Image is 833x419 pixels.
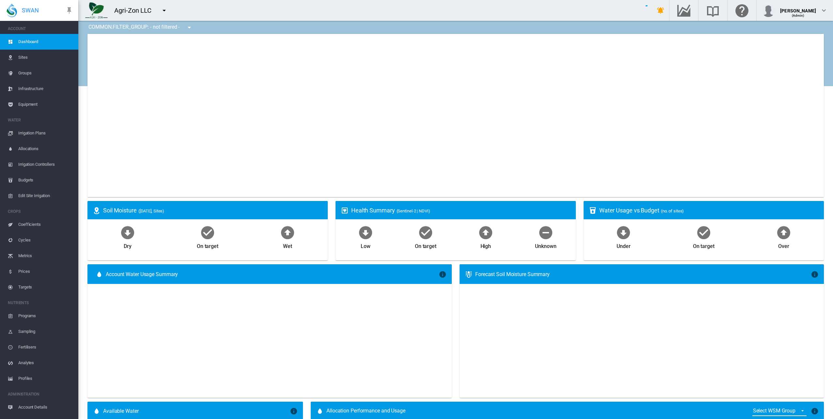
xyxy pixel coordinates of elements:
[93,207,101,214] md-icon: icon-map-marker-radius
[415,240,436,250] div: On target
[18,65,73,81] span: Groups
[358,225,373,240] md-icon: icon-arrow-down-bold-circle
[762,4,775,17] img: profile.jpg
[18,339,73,355] span: Fertilisers
[18,232,73,248] span: Cycles
[18,324,73,339] span: Sampling
[106,271,439,278] span: Account Water Usage Summary
[18,50,73,65] span: Sites
[124,240,132,250] div: Dry
[18,157,73,172] span: Irrigation Controllers
[616,225,631,240] md-icon: icon-arrow-down-bold-circle
[290,407,298,415] md-icon: icon-information
[18,217,73,232] span: Coefficients
[654,4,667,17] button: icon-bell-ring
[589,207,597,214] md-icon: icon-cup-water
[351,206,571,214] div: Health Summary
[341,207,349,214] md-icon: icon-heart-box-outline
[617,240,631,250] div: Under
[696,225,712,240] md-icon: icon-checkbox-marked-circle
[7,4,17,17] img: SWAN-Landscape-Logo-Colour-drop.png
[283,240,292,250] div: Wet
[185,23,193,31] md-icon: icon-menu-down
[480,240,491,250] div: High
[84,21,198,34] div: COMMON.FILTER_GROUP: - not filtered -
[8,298,73,308] span: NUTRIENTS
[361,240,370,250] div: Low
[95,271,103,278] md-icon: icon-water
[705,7,721,14] md-icon: Search the knowledge base
[734,7,750,14] md-icon: Click here for help
[18,81,73,97] span: Infrastructure
[535,240,556,250] div: Unknown
[8,389,73,399] span: ADMINISTRATION
[538,225,554,240] md-icon: icon-minus-circle
[776,225,792,240] md-icon: icon-arrow-up-bold-circle
[657,7,665,14] md-icon: icon-bell-ring
[18,264,73,279] span: Prices
[280,225,295,240] md-icon: icon-arrow-up-bold-circle
[676,7,692,14] md-icon: Go to the Data Hub
[114,6,157,15] div: Agri-Zon LLC
[326,407,405,415] span: Allocation Performance and Usage
[18,399,73,415] span: Account Details
[160,7,168,14] md-icon: icon-menu-down
[792,14,805,17] span: (Admin)
[820,7,828,14] md-icon: icon-chevron-down
[22,6,39,14] span: SWAN
[18,279,73,295] span: Targets
[18,371,73,386] span: Profiles
[18,34,73,50] span: Dashboard
[103,206,322,214] div: Soil Moisture
[478,225,494,240] md-icon: icon-arrow-up-bold-circle
[811,407,819,415] md-icon: icon-information
[18,188,73,204] span: Edit Site Irrigation
[138,209,165,213] span: ([DATE], Sites)
[8,115,73,125] span: WATER
[18,308,73,324] span: Programs
[778,240,789,250] div: Over
[465,271,473,278] md-icon: icon-thermometer-lines
[316,407,324,415] md-icon: icon-water
[475,271,811,278] div: Forecast Soil Moisture Summary
[599,206,819,214] div: Water Usage vs Budget
[18,172,73,188] span: Budgets
[661,209,684,213] span: (no. of sites)
[120,225,135,240] md-icon: icon-arrow-down-bold-circle
[8,206,73,217] span: CROPS
[418,225,433,240] md-icon: icon-checkbox-marked-circle
[103,408,139,415] span: Available Water
[85,2,108,19] img: 7FicoSLW9yRjj7F2+0uvjPufP+ga39vogPu+G1+wvBtcm3fNv859aGr42DJ5pXiEAAAAAAAAAAAAAAAAAAAAAAAAAAAAAAAAA...
[65,7,73,14] md-icon: icon-pin
[18,97,73,112] span: Equipment
[18,355,73,371] span: Analytes
[18,141,73,157] span: Allocations
[780,5,816,11] div: [PERSON_NAME]
[752,406,807,416] md-select: {{'ALLOCATION.SELECT_GROUP' | i18next}}
[18,125,73,141] span: Irrigation Plans
[18,248,73,264] span: Metrics
[693,240,715,250] div: On target
[8,23,73,34] span: ACCOUNT
[200,225,215,240] md-icon: icon-checkbox-marked-circle
[439,271,447,278] md-icon: icon-information
[397,209,430,213] span: (Sentinel-2 | NDVI)
[93,407,101,415] md-icon: icon-water
[183,21,196,34] button: icon-menu-down
[158,4,171,17] button: icon-menu-down
[811,271,819,278] md-icon: icon-information
[197,240,218,250] div: On target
